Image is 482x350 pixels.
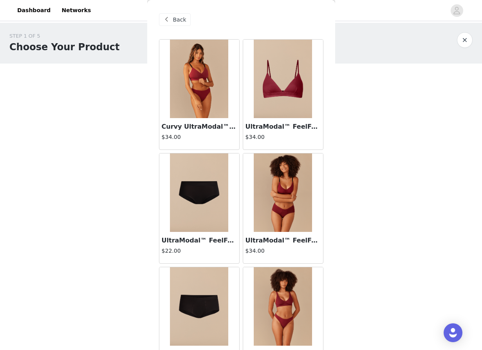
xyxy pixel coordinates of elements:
[444,323,462,342] div: Open Intercom Messenger
[246,133,321,141] h4: $34.00
[246,247,321,255] h4: $34.00
[170,40,229,118] img: Curvy UltraModal™ FeelFree Ruched Bralette | Cabernet/Cabernet
[173,16,186,24] span: Back
[9,32,119,40] div: STEP 1 OF 5
[162,236,237,245] h3: UltraModal™ FeelFree Hipster | Black
[254,267,312,346] img: UltraModal™ FeelFree Thong | Cabernet
[162,133,237,141] h4: $34.00
[162,247,237,255] h4: $22.00
[57,2,96,19] a: Networks
[162,122,237,131] h3: Curvy UltraModal™ FeelFree Ruched Bralette | Cabernet/Cabernet
[170,267,229,346] img: UltraModal™ FeelFree Cheeky Brief | Black
[254,153,312,232] img: UltraModal™ FeelFree Ruched Bralette | Cabernet
[9,40,119,54] h1: Choose Your Product
[170,153,229,232] img: UltraModal™ FeelFree Hipster | Black
[453,4,460,17] div: avatar
[13,2,55,19] a: Dashboard
[246,236,321,245] h3: UltraModal™ FeelFree Ruched Bralette | Cabernet
[246,122,321,131] h3: UltraModal™ FeelFree Triangle Bralette | Cabernet/Cabernet
[254,40,312,118] img: UltraModal™ FeelFree Triangle Bralette | Cabernet/Cabernet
